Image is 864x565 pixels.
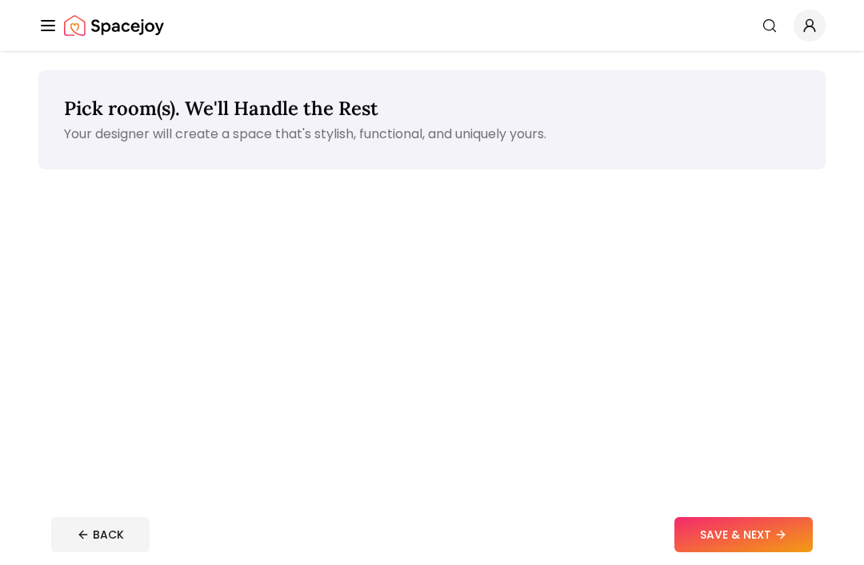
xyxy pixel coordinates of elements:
[674,517,813,552] button: SAVE & NEXT
[51,517,150,552] button: BACK
[64,10,164,42] img: Spacejoy Logo
[64,125,800,144] p: Your designer will create a space that's stylish, functional, and uniquely yours.
[64,10,164,42] a: Spacejoy
[64,96,378,121] span: Pick room(s). We'll Handle the Rest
